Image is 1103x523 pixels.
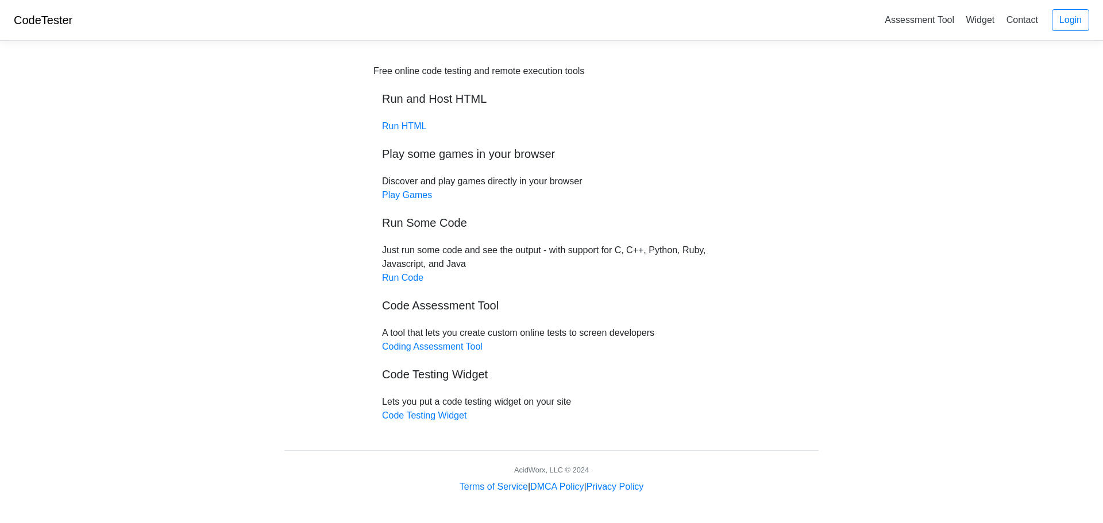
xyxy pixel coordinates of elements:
a: DMCA Policy [530,482,584,491]
h5: Play some games in your browser [382,147,721,161]
a: Login [1052,9,1089,31]
div: AcidWorx, LLC © 2024 [514,464,589,475]
a: CodeTester [14,14,72,26]
h5: Run Some Code [382,216,721,230]
h5: Code Assessment Tool [382,299,721,312]
a: Assessment Tool [880,10,959,29]
a: Terms of Service [460,482,528,491]
a: Play Games [382,190,432,200]
div: Discover and play games directly in your browser Just run some code and see the output - with sup... [373,64,730,423]
h5: Run and Host HTML [382,92,721,106]
div: | | [460,480,643,494]
a: Code Testing Widget [382,410,466,420]
a: Contact [1002,10,1043,29]
a: Run HTML [382,121,426,131]
a: Widget [961,10,999,29]
a: Coding Assessment Tool [382,342,483,351]
div: Free online code testing and remote execution tools [373,64,584,78]
h5: Code Testing Widget [382,367,721,381]
a: Run Code [382,273,423,282]
a: Privacy Policy [587,482,644,491]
